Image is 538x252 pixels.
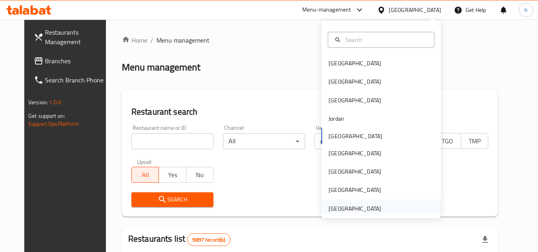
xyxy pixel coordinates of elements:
a: Search Branch Phone [27,70,114,90]
button: All [131,167,159,183]
div: All [315,133,397,149]
button: Search [131,192,213,207]
span: Branches [45,56,108,66]
span: No [190,169,210,181]
span: 9897 record(s) [188,236,230,244]
div: Menu-management [302,5,351,15]
div: [GEOGRAPHIC_DATA] [329,96,381,105]
label: Upsell [137,159,152,164]
button: Yes [158,167,186,183]
div: [GEOGRAPHIC_DATA] [329,167,381,176]
a: Branches [27,51,114,70]
div: [GEOGRAPHIC_DATA] [389,6,441,14]
span: Version: [28,97,48,107]
span: Yes [162,169,183,181]
span: Get support on: [28,111,65,121]
span: All [135,169,156,181]
div: All [223,133,305,149]
span: Restaurants Management [45,27,108,47]
a: Home [122,35,147,45]
span: 1.0.0 [49,97,61,107]
span: Search [138,195,207,205]
span: Menu management [157,35,209,45]
span: TGO [437,135,458,147]
div: [GEOGRAPHIC_DATA] [329,186,381,194]
div: Total records count [187,233,230,246]
span: Search Branch Phone [45,75,108,85]
button: TGO [433,133,461,149]
nav: breadcrumb [122,35,498,45]
div: [GEOGRAPHIC_DATA] [329,77,381,86]
div: Export file [475,230,495,249]
a: Restaurants Management [27,23,114,51]
div: Jordan [329,114,344,123]
button: TMP [461,133,488,149]
h2: Restaurants list [128,233,231,246]
div: [GEOGRAPHIC_DATA] [329,59,381,68]
button: No [186,167,213,183]
span: TMP [464,135,485,147]
input: Search [342,35,429,44]
div: [GEOGRAPHIC_DATA] [329,204,381,213]
input: Search for restaurant name or ID.. [131,133,213,149]
div: [GEOGRAPHIC_DATA] [329,149,381,158]
h2: Restaurant search [131,106,488,118]
li: / [151,35,153,45]
span: h [524,6,528,14]
h2: Menu management [122,61,200,74]
a: Support.OpsPlatform [28,119,79,129]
